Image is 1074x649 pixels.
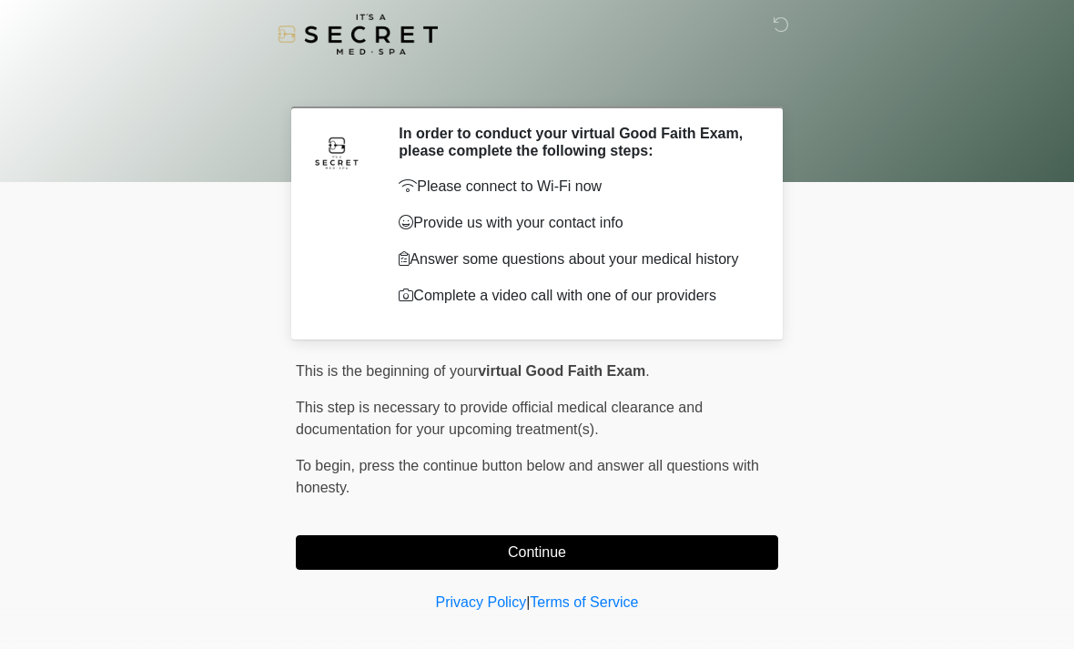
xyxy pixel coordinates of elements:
strong: virtual Good Faith Exam [478,363,645,379]
button: Continue [296,535,778,570]
p: Please connect to Wi-Fi now [399,176,751,198]
span: press the continue button below and answer all questions with honesty. [296,458,759,495]
p: Complete a video call with one of our providers [399,285,751,307]
span: . [645,363,649,379]
p: Answer some questions about your medical history [399,248,751,270]
h1: ‎ ‎ [282,66,792,99]
img: It's A Secret Med Spa Logo [278,14,438,55]
span: This is the beginning of your [296,363,478,379]
a: Terms of Service [530,594,638,610]
a: Privacy Policy [436,594,527,610]
h2: In order to conduct your virtual Good Faith Exam, please complete the following steps: [399,125,751,159]
span: To begin, [296,458,359,473]
a: | [526,594,530,610]
span: This step is necessary to provide official medical clearance and documentation for your upcoming ... [296,400,703,437]
img: Agent Avatar [309,125,364,179]
p: Provide us with your contact info [399,212,751,234]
